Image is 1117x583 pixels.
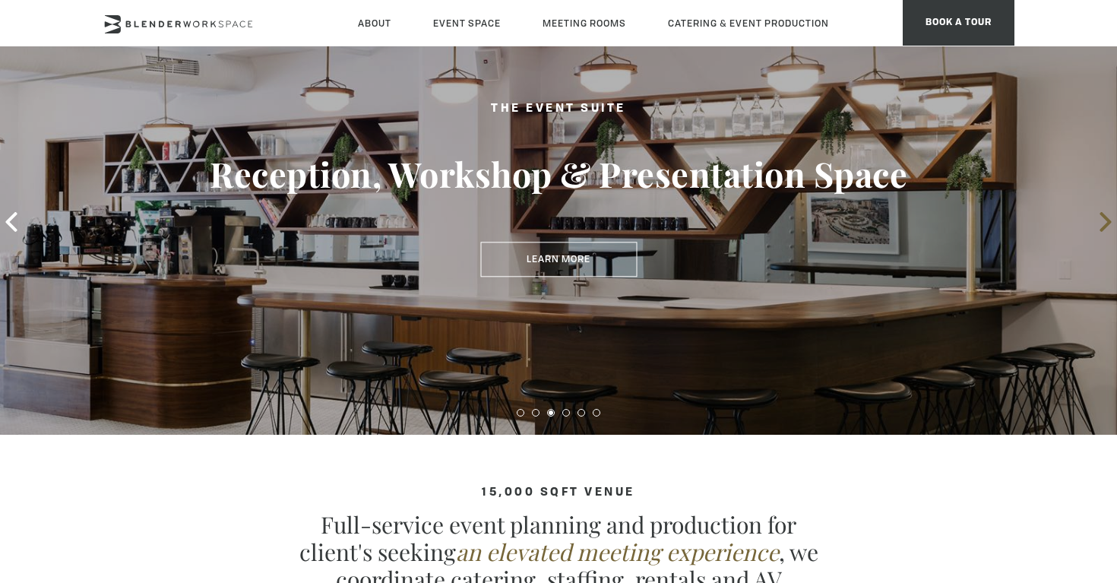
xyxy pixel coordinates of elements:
h2: The Event Suite [56,100,1062,119]
a: Learn More [480,242,637,277]
h3: Reception, Workshop & Presentation Space [56,154,1062,196]
h4: 15,000 sqft venue [103,486,1014,499]
em: an elevated meeting experience [456,537,779,567]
